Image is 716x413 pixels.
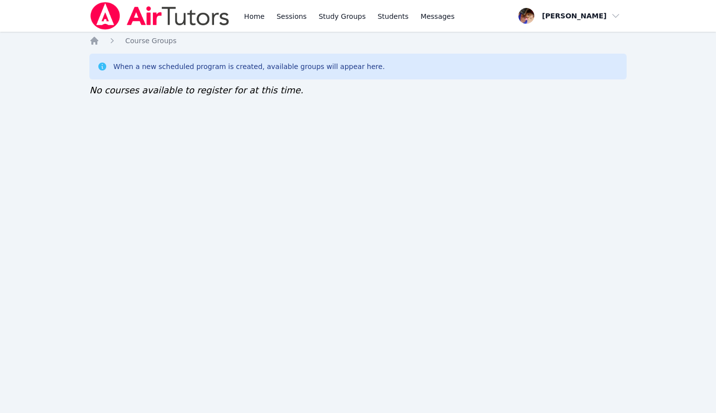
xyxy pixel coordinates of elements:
span: Course Groups [125,37,176,45]
span: Messages [421,11,455,21]
img: Air Tutors [89,2,230,30]
div: When a new scheduled program is created, available groups will appear here. [113,62,385,71]
a: Course Groups [125,36,176,46]
nav: Breadcrumb [89,36,627,46]
span: No courses available to register for at this time. [89,85,303,95]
